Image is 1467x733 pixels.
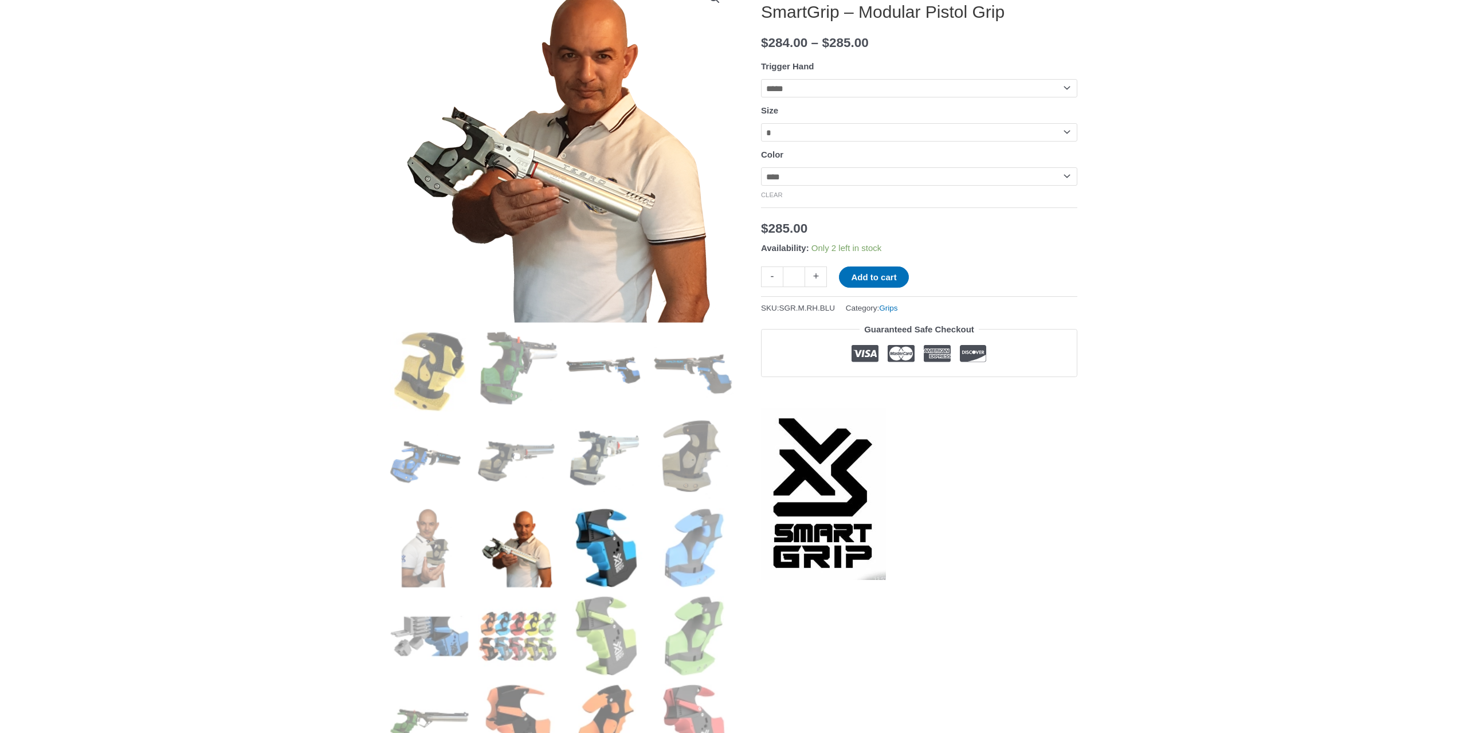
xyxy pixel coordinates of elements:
label: Size [761,105,778,115]
img: SmartGrip - Modular Pistol Grip - Image 12 [654,508,733,588]
a: SmartGrip [761,408,886,580]
img: SmartGrip - Modular Pistol Grip - Image 15 [566,596,646,676]
span: Category: [846,301,898,315]
img: SmartGrip - Modular Pistol Grip - Image 14 [478,596,558,676]
label: Trigger Hand [761,61,814,71]
img: SmartGrip - Modular Pistol Grip - Image 5 [390,420,469,500]
img: SmartGrip - Modular Pistol Grip - Image 4 [654,332,733,411]
img: SmartGrip - Modular Pistol Grip - Image 6 [478,420,558,500]
img: SmartGrip - Modular Pistol Grip - Image 7 [566,420,646,500]
a: Grips [879,304,897,312]
img: SmartGrip - Modular Pistol Grip [390,332,469,411]
span: Only 2 left in stock [811,243,882,253]
span: – [811,36,819,50]
legend: Guaranteed Safe Checkout [860,322,979,338]
label: Color [761,150,783,159]
span: $ [822,36,829,50]
span: $ [761,221,768,236]
a: - [761,266,783,287]
input: Product quantity [783,266,805,287]
span: $ [761,36,768,50]
img: SmartGrip - Modular Pistol Grip - Image 2 [478,332,558,411]
bdi: 285.00 [761,221,807,236]
span: SGR.M.RH.BLU [779,304,836,312]
img: SmartGrip - Modular Pistol Grip - Image 3 [566,332,646,411]
a: + [805,266,827,287]
img: SmartGrip - Modular Pistol Grip - Image 11 [566,508,646,588]
img: SmartGrip - Modular Pistol Grip - Image 10 [478,508,558,588]
img: SmartGrip - Modular Pistol Grip - Image 9 [390,508,469,588]
img: SmartGrip - Modular Pistol Grip - Image 16 [654,596,733,676]
bdi: 285.00 [822,36,868,50]
span: Availability: [761,243,809,253]
img: SmartGrip - Modular Pistol Grip - Image 13 [390,596,469,676]
iframe: Customer reviews powered by Trustpilot [761,386,1077,399]
button: Add to cart [839,266,908,288]
bdi: 284.00 [761,36,807,50]
span: SKU: [761,301,835,315]
img: SmartGrip - Modular Pistol Grip - Image 8 [654,420,733,500]
h1: SmartGrip – Modular Pistol Grip [761,2,1077,22]
a: Clear options [761,191,783,198]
